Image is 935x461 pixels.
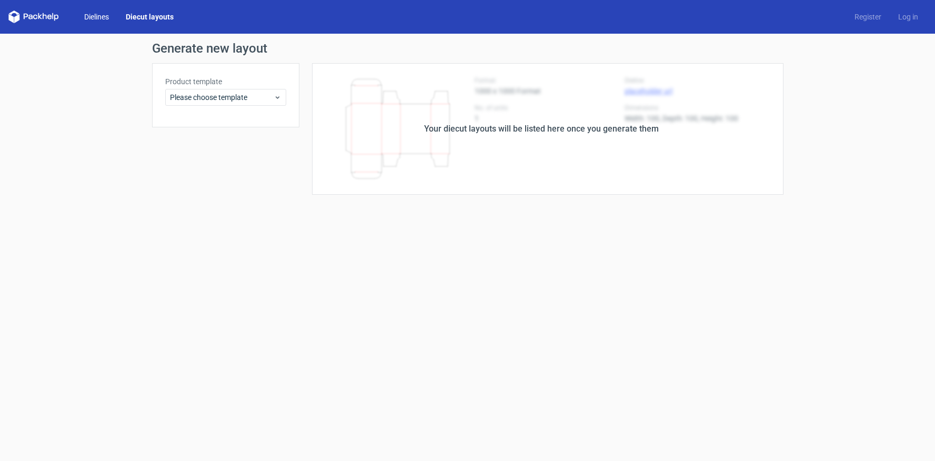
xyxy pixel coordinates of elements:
span: Please choose template [170,92,274,103]
a: Register [846,12,890,22]
h1: Generate new layout [152,42,783,55]
div: Your diecut layouts will be listed here once you generate them [424,123,659,135]
a: Log in [890,12,927,22]
a: Dielines [76,12,117,22]
label: Product template [165,76,286,87]
a: Diecut layouts [117,12,182,22]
